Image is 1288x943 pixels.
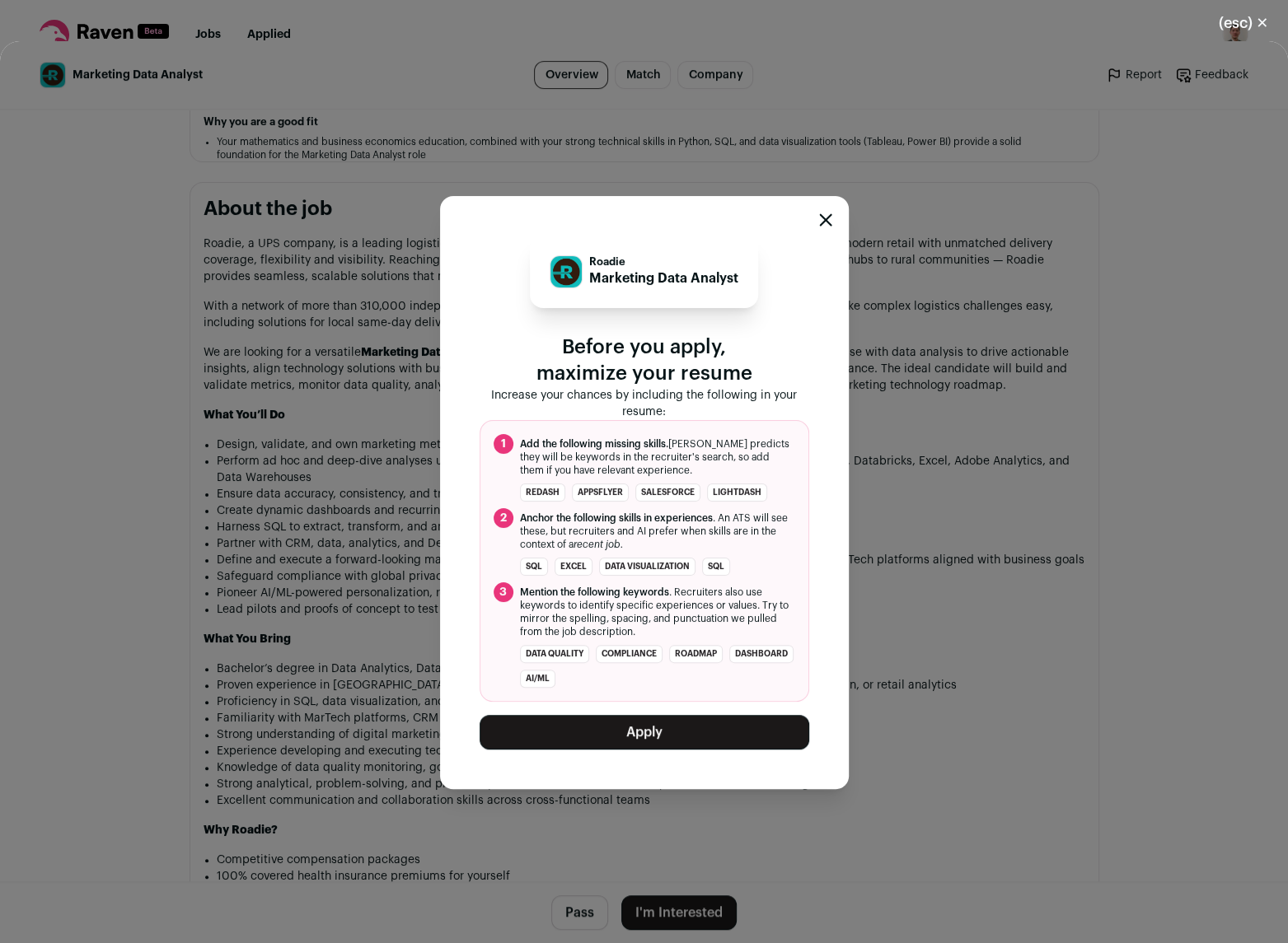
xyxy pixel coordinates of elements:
li: Lightdash [707,483,767,502]
button: Close modal [1199,5,1288,41]
span: [PERSON_NAME] predicts they will be keywords in the recruiter's search, so add them if you have r... [520,437,795,477]
p: Marketing Data Analyst [589,268,738,288]
li: dashboard [729,645,794,663]
li: Salesforce [635,483,700,502]
button: Apply [480,715,809,749]
li: SQL [520,558,548,576]
span: . An ATS will see these, but recruiters and AI prefer when skills are in the context of a [520,511,795,551]
span: 2 [494,508,513,528]
span: 1 [494,434,513,454]
p: Roadie [589,255,738,268]
i: recent job. [574,539,623,549]
li: AppsFlyer [572,483,629,502]
span: 3 [494,582,513,602]
li: data visualization [599,558,696,576]
span: Anchor the following skills in experiences [520,513,713,523]
button: Close modal [819,213,832,226]
img: 2fc1443903315243f47f9b674f5fcec1b5a3f7c7b8b7501ae563eccd5c21d271.jpg [550,256,582,287]
li: SQL [702,558,730,576]
li: roadmap [669,645,723,663]
li: Redash [520,483,565,502]
span: Mention the following keywords [520,587,669,597]
li: compliance [596,645,663,663]
span: Add the following missing skills. [520,439,668,449]
p: Before you apply, maximize your resume [480,334,809,387]
li: data quality [520,645,589,663]
li: Excel [555,558,592,576]
span: . Recruiters also use keywords to identify specific experiences or values. Try to mirror the spel... [520,586,795,638]
p: Increase your chances by including the following in your resume: [480,387,809,420]
li: AI/ML [520,670,555,688]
